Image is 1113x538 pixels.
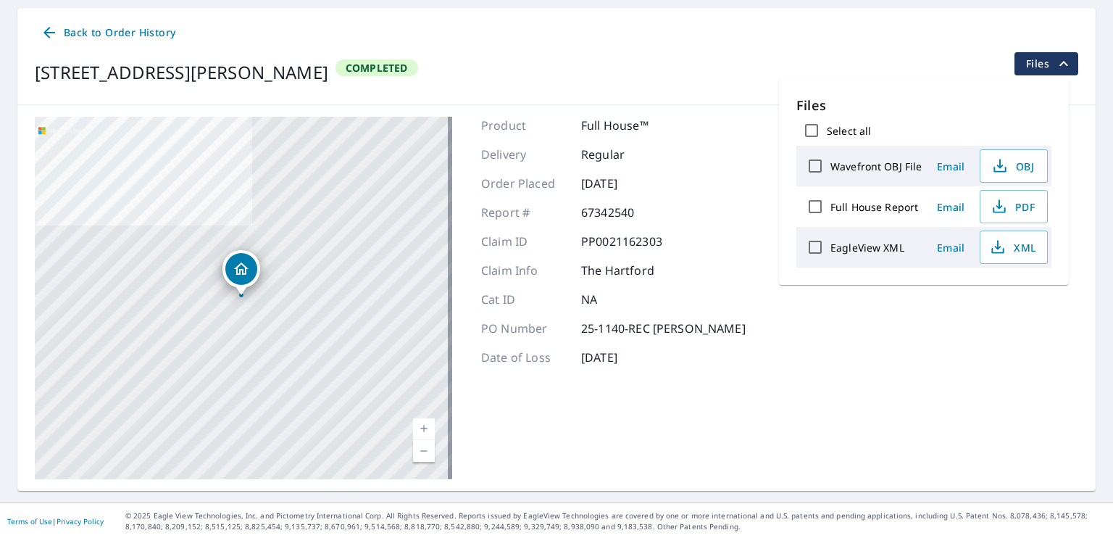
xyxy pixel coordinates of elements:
[413,440,435,462] a: Current Level 17, Zoom Out
[827,124,871,138] label: Select all
[337,61,417,75] span: Completed
[7,517,104,526] p: |
[481,175,568,192] p: Order Placed
[481,117,568,134] p: Product
[581,175,668,192] p: [DATE]
[125,510,1106,532] p: © 2025 Eagle View Technologies, Inc. and Pictometry International Corp. All Rights Reserved. Repo...
[222,250,260,295] div: Dropped pin, building 1, Residential property, 126 Ann St Meriden, CT 06450
[980,190,1048,223] button: PDF
[989,198,1035,215] span: PDF
[927,236,974,259] button: Email
[581,204,668,221] p: 67342540
[481,349,568,366] p: Date of Loss
[581,146,668,163] p: Regular
[933,241,968,254] span: Email
[413,418,435,440] a: Current Level 17, Zoom In
[57,516,104,526] a: Privacy Policy
[933,200,968,214] span: Email
[830,160,922,173] label: Wavefront OBJ File
[1014,52,1078,75] button: filesDropdownBtn-67342540
[7,516,52,526] a: Terms of Use
[581,117,668,134] p: Full House™
[481,320,568,337] p: PO Number
[481,233,568,250] p: Claim ID
[796,96,1051,115] p: Files
[1026,55,1072,73] span: Files
[41,24,175,42] span: Back to Order History
[581,262,668,279] p: The Hartford
[980,149,1048,183] button: OBJ
[980,231,1048,264] button: XML
[581,349,668,366] p: [DATE]
[481,291,568,308] p: Cat ID
[830,241,904,254] label: EagleView XML
[35,59,328,86] div: [STREET_ADDRESS][PERSON_NAME]
[35,20,181,46] a: Back to Order History
[927,155,974,178] button: Email
[989,157,1035,175] span: OBJ
[933,160,968,173] span: Email
[481,146,568,163] p: Delivery
[581,320,746,337] p: 25-1140-REC [PERSON_NAME]
[481,204,568,221] p: Report #
[989,239,1035,256] span: XML
[581,291,668,308] p: NA
[927,196,974,218] button: Email
[581,233,668,250] p: PP0021162303
[830,200,918,214] label: Full House Report
[481,262,568,279] p: Claim Info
